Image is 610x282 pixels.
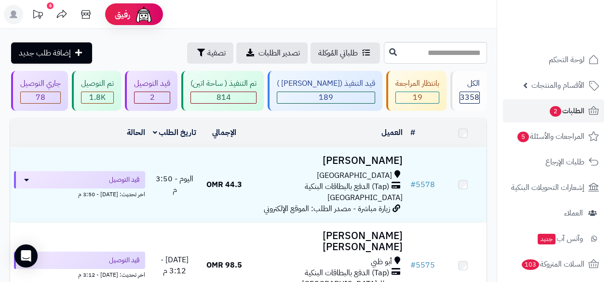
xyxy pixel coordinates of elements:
[381,127,403,138] a: العميل
[206,179,242,190] span: 44.3 OMR
[503,176,604,199] a: إشعارات التحويلات البنكية
[410,179,435,190] a: #5578
[134,78,170,89] div: قيد التوصيل
[305,181,389,192] span: (Tap) الدفع بالبطاقات البنكية
[317,170,392,181] span: [GEOGRAPHIC_DATA]
[191,92,256,103] div: 814
[448,71,489,111] a: الكل3358
[503,125,604,148] a: المراجعات والأسئلة5
[217,92,231,103] span: 814
[460,78,480,89] div: الكل
[413,92,422,103] span: 19
[11,42,92,64] a: إضافة طلب جديد
[516,130,584,143] span: المراجعات والأسئلة
[190,78,257,89] div: تم التنفيذ ( ساحة اتين)
[14,188,145,199] div: اخر تحديث: [DATE] - 3:50 م
[109,175,139,185] span: قيد التوصيل
[14,244,38,268] div: Open Intercom Messenger
[20,78,61,89] div: جاري التوصيل
[318,47,358,59] span: طلباتي المُوكلة
[26,5,50,27] a: تحديثات المنصة
[503,48,604,71] a: لوحة التحكم
[538,234,556,244] span: جديد
[277,92,375,103] div: 189
[503,227,604,250] a: وآتس آبجديد
[264,203,390,215] span: زيارة مباشرة - مصدر الطلب: الموقع الإلكتروني
[109,255,139,265] span: قيد التوصيل
[161,254,189,277] span: [DATE] - 3:12 م
[371,256,392,268] span: أبو ظبي
[503,201,604,225] a: العملاء
[36,92,45,103] span: 78
[521,257,584,271] span: السلات المتروكة
[549,53,584,67] span: لوحة التحكم
[134,5,153,24] img: ai-face.png
[70,71,123,111] a: تم التوصيل 1.8K
[545,155,584,169] span: طلبات الإرجاع
[517,132,529,142] span: 5
[153,127,197,138] a: تاريخ الطلب
[156,173,193,196] span: اليوم - 3:50 م
[503,99,604,122] a: الطلبات2
[550,106,561,117] span: 2
[207,47,226,59] span: تصفية
[81,78,114,89] div: تم التوصيل
[21,92,60,103] div: 78
[522,259,539,270] span: 103
[537,232,583,245] span: وآتس آب
[135,92,170,103] div: 2
[384,71,448,111] a: بانتظار المراجعة 19
[395,78,439,89] div: بانتظار المراجعة
[123,71,179,111] a: قيد التوصيل 2
[206,259,242,271] span: 98.5 OMR
[47,2,54,9] div: 6
[503,150,604,174] a: طلبات الإرجاع
[311,42,380,64] a: طلباتي المُوكلة
[9,71,70,111] a: جاري التوصيل 78
[252,155,403,166] h3: [PERSON_NAME]
[319,92,333,103] span: 189
[305,268,389,279] span: (Tap) الدفع بالبطاقات البنكية
[212,127,236,138] a: الإجمالي
[115,9,130,20] span: رفيق
[266,71,384,111] a: قيد التنفيذ ([PERSON_NAME] ) 189
[327,192,403,203] span: [GEOGRAPHIC_DATA]
[258,47,300,59] span: تصدير الطلبات
[19,47,71,59] span: إضافة طلب جديد
[14,269,145,279] div: اخر تحديث: [DATE] - 3:12 م
[179,71,266,111] a: تم التنفيذ ( ساحة اتين) 814
[410,259,416,271] span: #
[252,230,403,253] h3: [PERSON_NAME] [PERSON_NAME]
[81,92,113,103] div: 1845
[549,104,584,118] span: الطلبات
[503,253,604,276] a: السلات المتروكة103
[396,92,439,103] div: 19
[511,181,584,194] span: إشعارات التحويلات البنكية
[460,92,479,103] span: 3358
[410,259,435,271] a: #5575
[564,206,583,220] span: العملاء
[410,127,415,138] a: #
[410,179,416,190] span: #
[277,78,375,89] div: قيد التنفيذ ([PERSON_NAME] )
[187,42,233,64] button: تصفية
[531,79,584,92] span: الأقسام والمنتجات
[150,92,155,103] span: 2
[89,92,106,103] span: 1.8K
[127,127,145,138] a: الحالة
[236,42,308,64] a: تصدير الطلبات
